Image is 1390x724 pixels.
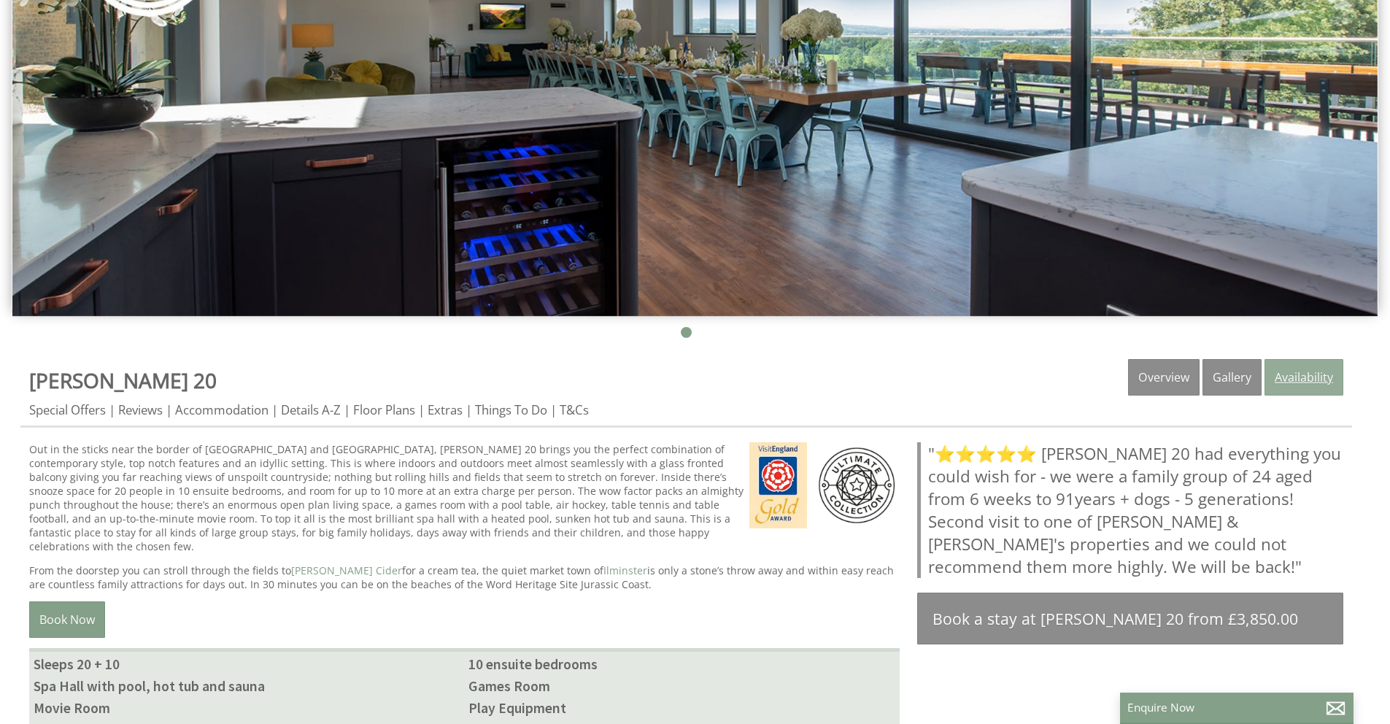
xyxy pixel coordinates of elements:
a: Accommodation [175,401,269,418]
a: Ilminster [603,563,647,577]
img: Ultimate Collection - Ultimate Collection [814,442,899,528]
a: Things To Do [475,401,547,418]
a: Floor Plans [353,401,415,418]
p: Enquire Now [1127,700,1346,715]
li: Games Room [464,675,899,697]
li: 10 ensuite bedrooms [464,653,899,675]
a: [PERSON_NAME] 20 [29,366,217,394]
a: Gallery [1202,359,1262,396]
a: Special Offers [29,401,106,418]
a: T&Cs [560,401,589,418]
a: [PERSON_NAME] Cider [291,563,402,577]
li: Spa Hall with pool, hot tub and sauna [29,675,464,697]
a: Extras [428,401,463,418]
li: Sleeps 20 + 10 [29,653,464,675]
blockquote: "⭐⭐⭐⭐⭐ [PERSON_NAME] 20 had everything you could wish for - we were a family group of 24 aged fro... [917,442,1343,578]
a: Details A-Z [281,401,341,418]
li: Movie Room [29,697,464,719]
a: Book a stay at [PERSON_NAME] 20 from £3,850.00 [917,593,1343,644]
a: Overview [1128,359,1200,396]
p: Out in the sticks near the border of [GEOGRAPHIC_DATA] and [GEOGRAPHIC_DATA], [PERSON_NAME] 20 br... [29,442,900,553]
a: Reviews [118,401,163,418]
li: Play Equipment [464,697,899,719]
img: Visit England - Gold Award [749,442,807,528]
a: Availability [1264,359,1343,396]
p: From the doorstep you can stroll through the fields to for a cream tea, the quiet market town of ... [29,563,900,591]
a: Book Now [29,601,105,638]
